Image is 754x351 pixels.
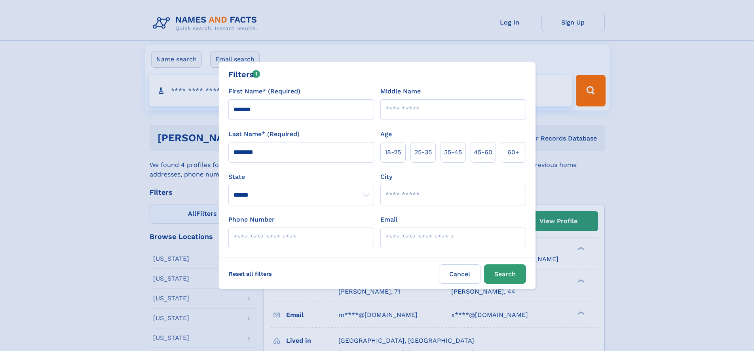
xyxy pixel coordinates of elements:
label: Cancel [439,264,481,284]
label: First Name* (Required) [228,87,300,96]
span: 45‑60 [474,148,492,157]
label: Email [380,215,397,224]
div: Filters [228,68,260,80]
label: Middle Name [380,87,421,96]
label: City [380,172,392,182]
label: Phone Number [228,215,275,224]
label: State [228,172,374,182]
span: 25‑35 [414,148,432,157]
label: Reset all filters [224,264,277,283]
button: Search [484,264,526,284]
label: Last Name* (Required) [228,129,300,139]
span: 18‑25 [385,148,401,157]
span: 35‑45 [444,148,462,157]
span: 60+ [507,148,519,157]
label: Age [380,129,392,139]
